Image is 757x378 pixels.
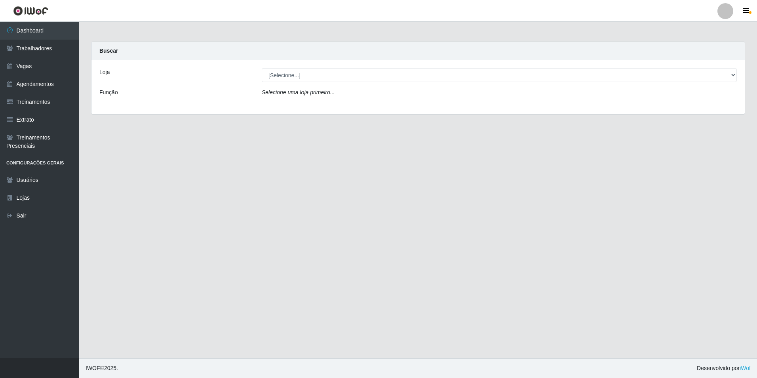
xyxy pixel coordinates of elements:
a: iWof [740,365,751,371]
label: Função [99,88,118,97]
span: Desenvolvido por [697,364,751,372]
strong: Buscar [99,48,118,54]
span: © 2025 . [86,364,118,372]
label: Loja [99,68,110,76]
span: IWOF [86,365,100,371]
img: CoreUI Logo [13,6,48,16]
i: Selecione uma loja primeiro... [262,89,335,95]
